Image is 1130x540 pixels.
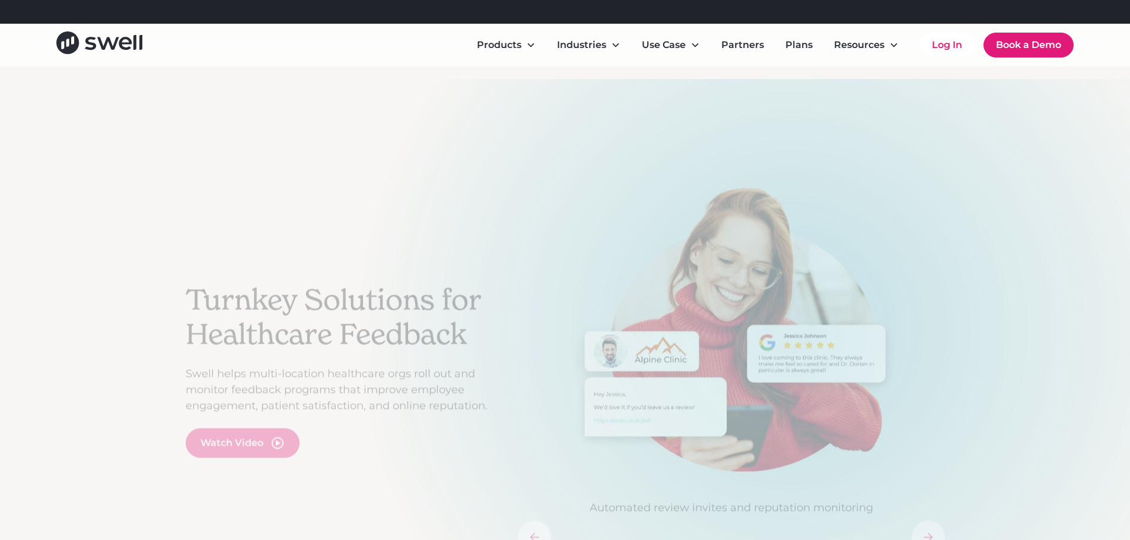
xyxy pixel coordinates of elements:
[477,38,521,52] div: Products
[186,283,506,352] h2: Turnkey Solutions for Healthcare Feedback
[557,38,606,52] div: Industries
[983,33,1074,57] a: Book a Demo
[776,33,822,57] a: Plans
[548,33,630,57] div: Industries
[467,33,545,57] div: Products
[518,187,945,516] div: 1 of 3
[56,31,142,58] a: home
[825,33,908,57] div: Resources
[712,33,774,57] a: Partners
[200,436,263,450] div: Watch Video
[186,428,300,458] a: open lightbox
[834,38,884,52] div: Resources
[642,38,686,52] div: Use Case
[632,33,709,57] div: Use Case
[518,500,945,516] p: Automated review invites and reputation monitoring
[920,33,974,57] a: Log In
[186,366,506,414] p: Swell helps multi-location healthcare orgs roll out and monitor feedback programs that improve em...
